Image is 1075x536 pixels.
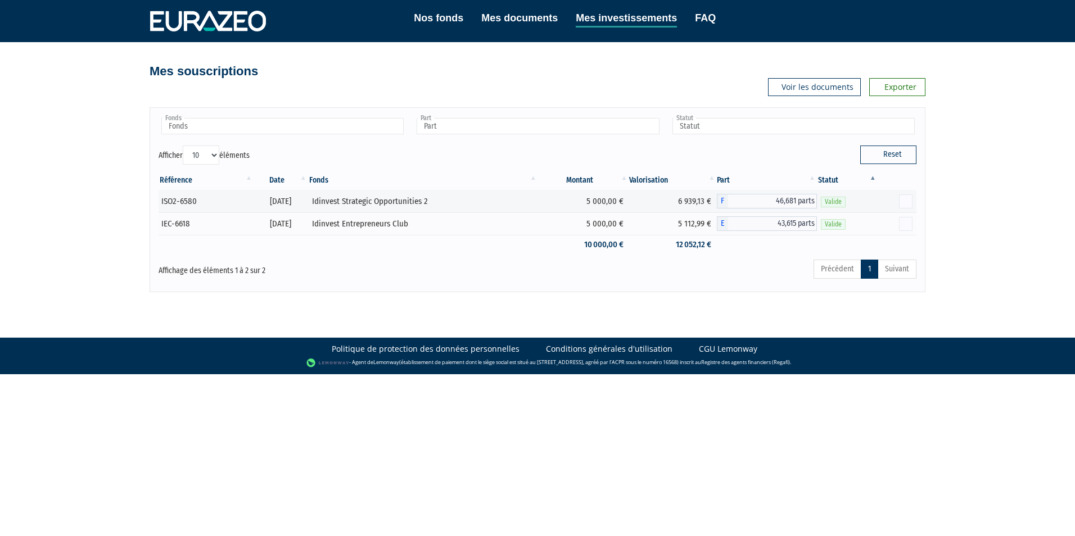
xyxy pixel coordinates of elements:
[11,357,1064,369] div: - Agent de (établissement de paiement dont le siège social est situé au [STREET_ADDRESS], agréé p...
[150,11,266,31] img: 1732889491-logotype_eurazeo_blanc_rvb.png
[332,343,520,355] a: Politique de protection des données personnelles
[814,260,861,279] a: Précédent
[695,10,716,26] a: FAQ
[821,197,846,207] span: Valide
[629,190,717,212] td: 6 939,13 €
[861,260,878,279] a: 1
[258,196,304,207] div: [DATE]
[312,218,534,230] div: Idinvest Entrepreneurs Club
[878,260,916,279] a: Suivant
[717,216,728,231] span: E
[159,258,464,276] div: Affichage des éléments 1 à 2 sur 2
[869,78,925,96] a: Exporter
[629,235,717,255] td: 12 052,12 €
[701,358,790,366] a: Registre des agents financiers (Regafi)
[414,10,463,26] a: Nos fonds
[159,146,250,165] label: Afficher éléments
[200,198,206,205] i: [Français] Personne physique
[161,218,250,230] div: IEC-6618
[481,10,558,26] a: Mes documents
[538,235,629,255] td: 10 000,00 €
[546,343,672,355] a: Conditions générales d'utilisation
[193,221,199,228] i: [Français] Personne physique
[538,212,629,235] td: 5 000,00 €
[312,196,534,207] div: Idinvest Strategic Opportunities 2
[308,171,538,190] th: Fonds: activer pour trier la colonne par ordre croissant
[629,212,717,235] td: 5 112,99 €
[728,194,817,208] span: 46,681 parts
[717,171,817,190] th: Part: activer pour trier la colonne par ordre croissant
[538,190,629,212] td: 5 000,00 €
[717,216,817,231] div: E - Idinvest Entrepreneurs Club
[728,216,817,231] span: 43,615 parts
[538,171,629,190] th: Montant: activer pour trier la colonne par ordre croissant
[150,65,258,78] h4: Mes souscriptions
[576,10,677,28] a: Mes investissements
[717,194,817,208] div: F - Idinvest Strategic Opportunities 2
[254,171,308,190] th: Date: activer pour trier la colonne par ordre croissant
[161,196,250,207] div: ISO2-6580
[821,219,846,230] span: Valide
[373,358,399,366] a: Lemonway
[306,357,350,369] img: logo-lemonway.png
[183,146,219,165] select: Afficheréléments
[860,146,916,163] button: Reset
[699,343,757,355] a: CGU Lemonway
[258,218,304,230] div: [DATE]
[717,194,728,208] span: F
[768,78,861,96] a: Voir les documents
[817,171,878,190] th: Statut : activer pour trier la colonne par ordre d&eacute;croissant
[629,171,717,190] th: Valorisation: activer pour trier la colonne par ordre croissant
[159,171,254,190] th: Référence : activer pour trier la colonne par ordre croissant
